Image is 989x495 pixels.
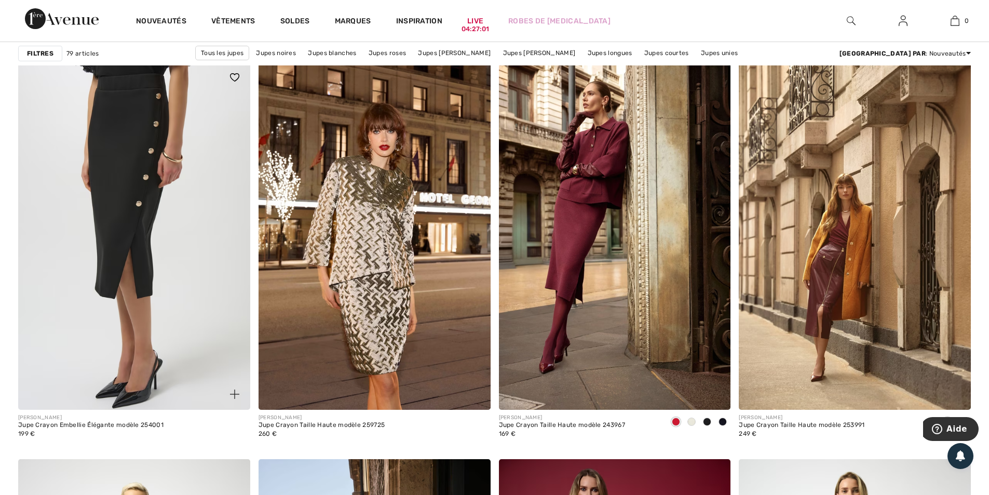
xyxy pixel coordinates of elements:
div: Merlot [940,414,955,431]
img: recherche [847,15,856,27]
img: Mes infos [899,15,907,27]
img: heart_black_full.svg [230,73,239,82]
a: Nouveautés [136,17,186,28]
a: Vêtements [211,17,255,28]
div: Midnight Blue [715,414,730,431]
strong: Filtres [27,49,53,58]
img: 1ère Avenue [25,8,99,29]
span: 199 € [18,430,35,437]
div: Jupe Crayon Taille Haute modèle 259725 [259,422,385,429]
span: Inspiration [396,17,442,28]
span: 0 [965,16,969,25]
a: Marques [335,17,371,28]
a: Robes de [MEDICAL_DATA] [508,16,611,26]
span: 79 articles [66,49,99,58]
a: Jupes blanches [303,46,361,60]
div: Jupe Crayon Taille Haute modèle 253991 [739,422,864,429]
a: Jupes longues [582,46,638,60]
img: Jupe Crayon Taille Haute modèle 253991. Noir [739,62,971,410]
a: Jupes roses [363,46,411,60]
div: Jupe Crayon Taille Haute modèle 243967 [499,422,625,429]
a: Jupe Crayon Embellie Élégante modèle 254001. Noir [18,62,250,410]
a: Jupes [PERSON_NAME] [413,46,496,60]
a: Jupes courtes [639,46,694,60]
div: Black [699,414,715,431]
a: Jupes [PERSON_NAME] [498,46,581,60]
a: Jupes noires [251,46,301,60]
a: Jupes unies [696,46,743,60]
div: [PERSON_NAME] [259,414,385,422]
img: Mon panier [951,15,959,27]
div: : Nouveautés [839,49,971,58]
a: Live04:27:01 [467,16,483,26]
span: 260 € [259,430,277,437]
iframe: Ouvre un widget dans lequel vous pouvez trouver plus d’informations [923,417,979,443]
div: [PERSON_NAME] [739,414,864,422]
a: 0 [929,15,980,27]
div: Winter White [684,414,699,431]
span: 169 € [499,430,516,437]
div: 04:27:01 [462,24,489,34]
div: [PERSON_NAME] [18,414,164,422]
div: Merlot [668,414,684,431]
div: [PERSON_NAME] [499,414,625,422]
span: 249 € [739,430,757,437]
div: Jupe Crayon Embellie Élégante modèle 254001 [18,422,164,429]
a: Soldes [280,17,310,28]
img: Jupe Crayon Taille Haute modèle 243967. Noir [499,62,731,410]
img: Jupe Crayon Taille Haute modèle 259725. Antique gold [259,62,491,410]
a: Tous les jupes [195,46,249,60]
a: Se connecter [890,15,916,28]
div: Black [955,414,971,431]
strong: [GEOGRAPHIC_DATA] par [839,50,926,57]
img: plus_v2.svg [230,390,239,399]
